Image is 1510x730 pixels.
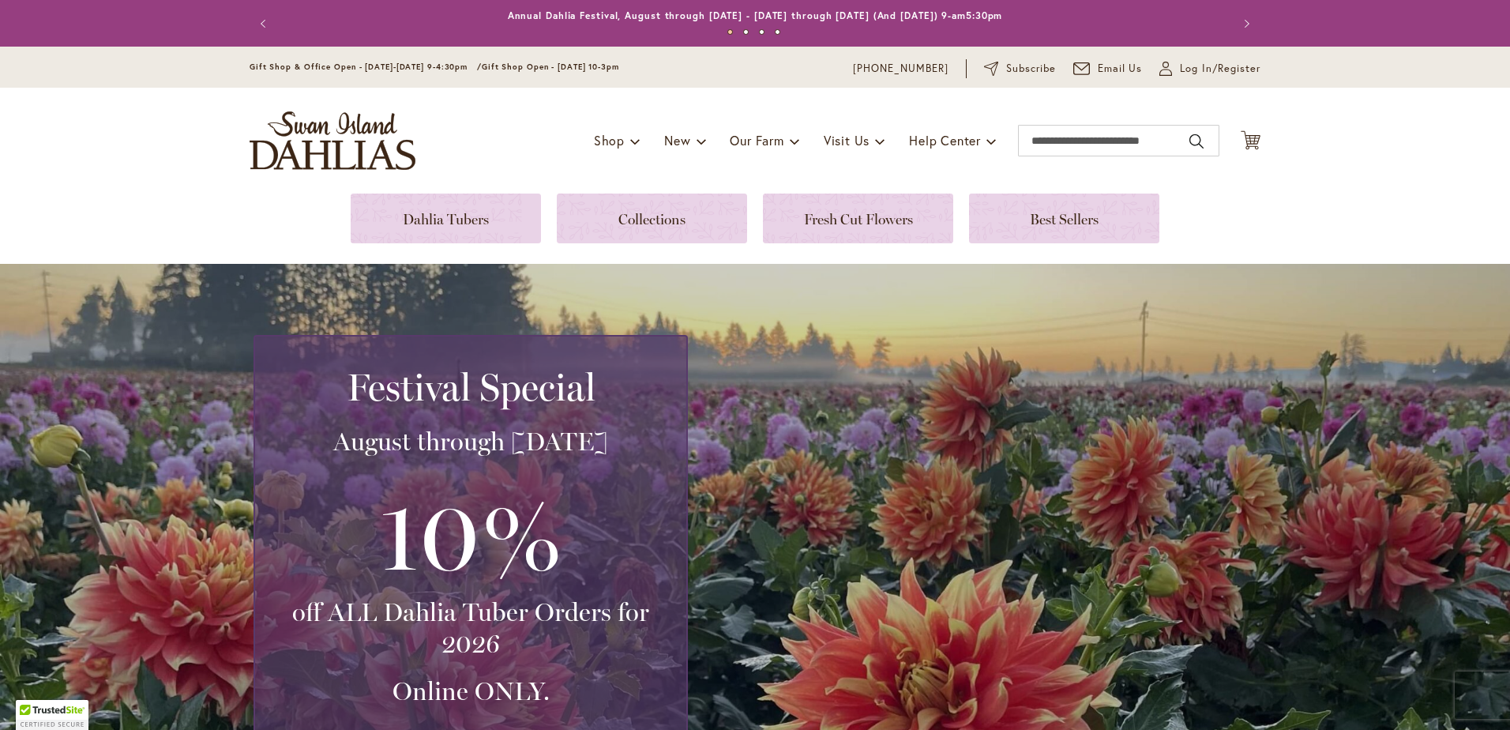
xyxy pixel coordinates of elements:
[250,111,415,170] a: store logo
[594,132,625,149] span: Shop
[727,29,733,35] button: 1 of 4
[1229,8,1260,40] button: Next
[508,9,1003,21] a: Annual Dahlia Festival, August through [DATE] - [DATE] through [DATE] (And [DATE]) 9-am5:30pm
[482,62,619,72] span: Gift Shop Open - [DATE] 10-3pm
[984,61,1056,77] a: Subscribe
[250,8,281,40] button: Previous
[759,29,764,35] button: 3 of 4
[1159,61,1260,77] a: Log In/Register
[1098,61,1143,77] span: Email Us
[775,29,780,35] button: 4 of 4
[824,132,870,149] span: Visit Us
[853,61,948,77] a: [PHONE_NUMBER]
[743,29,749,35] button: 2 of 4
[274,473,667,596] h3: 10%
[16,700,88,730] div: TrustedSite Certified
[730,132,783,149] span: Our Farm
[1180,61,1260,77] span: Log In/Register
[909,132,981,149] span: Help Center
[1073,61,1143,77] a: Email Us
[274,426,667,457] h3: August through [DATE]
[1006,61,1056,77] span: Subscribe
[274,596,667,660] h3: off ALL Dahlia Tuber Orders for 2026
[274,365,667,409] h2: Festival Special
[250,62,482,72] span: Gift Shop & Office Open - [DATE]-[DATE] 9-4:30pm /
[274,675,667,707] h3: Online ONLY.
[664,132,690,149] span: New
